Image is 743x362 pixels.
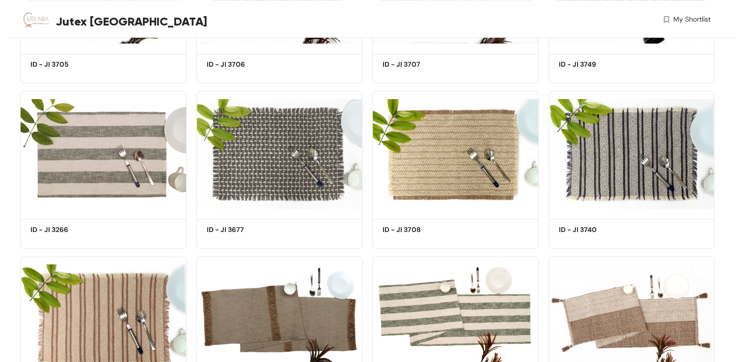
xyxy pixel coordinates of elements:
[30,59,114,70] h5: ID - JI 3705
[30,225,114,235] h5: ID - JI 3266
[662,14,671,25] img: wishlist
[207,225,290,235] h5: ID - JI 3677
[196,91,363,216] img: 70278991-df2d-4a18-a2f5-154a367da93e
[207,59,290,70] h5: ID - JI 3706
[55,13,207,30] span: Jutex [GEOGRAPHIC_DATA]
[673,14,711,25] span: My Shortlist
[559,225,642,235] h5: ID - JI 3740
[559,59,642,70] h5: ID - JI 3749
[20,4,52,36] img: Buyer Portal
[383,59,466,70] h5: ID - JI 3707
[549,91,715,216] img: f38db2ba-b3ff-49d6-a6af-28fb1eda3937
[372,91,539,216] img: 9dcfafb9-5cea-4e1a-82f8-caa8d9a4fd93
[20,91,187,216] img: d949dd1b-4efb-42bb-a93f-2eaeeb4f7760
[383,225,466,235] h5: ID - JI 3708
